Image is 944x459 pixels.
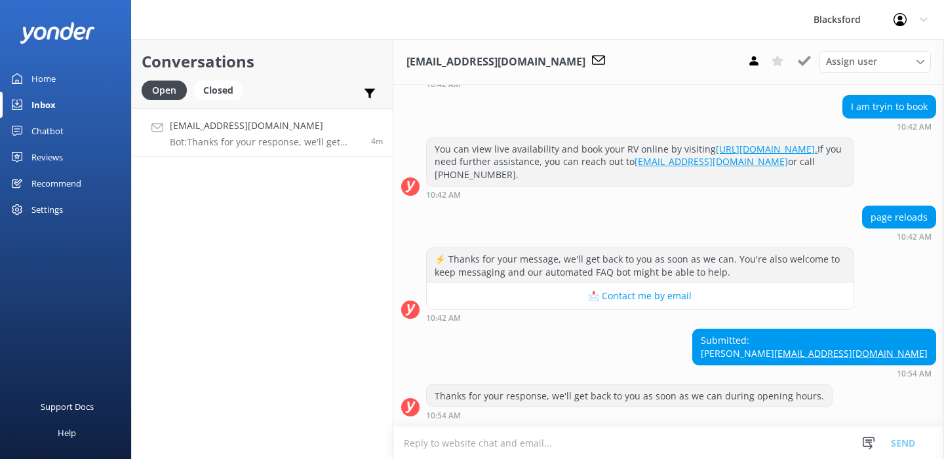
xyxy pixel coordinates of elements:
div: Closed [193,81,243,100]
h4: [EMAIL_ADDRESS][DOMAIN_NAME] [170,119,361,133]
div: Sep 15 2025 10:54am (UTC -06:00) America/Chihuahua [692,369,936,378]
h3: [EMAIL_ADDRESS][DOMAIN_NAME] [406,54,585,71]
p: Bot: Thanks for your response, we'll get back to you as soon as we can during opening hours. [170,136,361,148]
div: ⚡ Thanks for your message, we'll get back to you as soon as we can. You're also welcome to keep m... [427,248,854,283]
div: I am tryin to book [843,96,935,118]
a: [EMAIL_ADDRESS][DOMAIN_NAME]Bot:Thanks for your response, we'll get back to you as soon as we can... [132,108,393,157]
a: [EMAIL_ADDRESS][DOMAIN_NAME] [635,155,788,168]
img: yonder-white-logo.png [20,22,95,44]
div: Home [31,65,56,92]
div: Reviews [31,144,63,170]
div: Sep 15 2025 10:42am (UTC -06:00) America/Chihuahua [862,232,936,241]
div: Open [142,81,187,100]
div: Inbox [31,92,56,118]
div: Recommend [31,170,81,196]
span: Assign user [826,54,877,69]
div: Sep 15 2025 10:42am (UTC -06:00) America/Chihuahua [842,122,936,131]
button: 📩 Contact me by email [427,283,854,309]
div: Help [58,420,76,446]
div: Thanks for your response, we'll get back to you as soon as we can during opening hours. [427,385,832,407]
div: Support Docs [41,394,94,420]
div: Chatbot [31,118,64,144]
div: Sep 15 2025 10:42am (UTC -06:00) America/Chihuahua [426,79,854,88]
strong: 10:42 AM [426,191,461,199]
a: [EMAIL_ADDRESS][DOMAIN_NAME] [774,347,928,359]
h2: Conversations [142,49,383,74]
a: Open [142,83,193,97]
strong: 10:54 AM [897,370,932,378]
div: Settings [31,196,63,223]
strong: 10:42 AM [426,314,461,322]
span: Sep 15 2025 10:54am (UTC -06:00) America/Chihuahua [371,136,383,147]
strong: 10:54 AM [426,412,461,420]
strong: 10:42 AM [897,233,932,241]
div: Sep 15 2025 10:42am (UTC -06:00) America/Chihuahua [426,190,854,199]
strong: 10:42 AM [897,123,932,131]
a: [URL][DOMAIN_NAME]. [716,143,817,155]
div: Assign User [819,51,931,72]
div: Submitted: [PERSON_NAME] [693,329,935,364]
div: Sep 15 2025 10:54am (UTC -06:00) America/Chihuahua [426,411,833,420]
div: Sep 15 2025 10:42am (UTC -06:00) America/Chihuahua [426,313,854,322]
div: page reloads [863,206,935,229]
div: You can view live availability and book your RV online by visiting If you need further assistance... [427,138,854,186]
a: Closed [193,83,250,97]
strong: 10:42 AM [426,81,461,88]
